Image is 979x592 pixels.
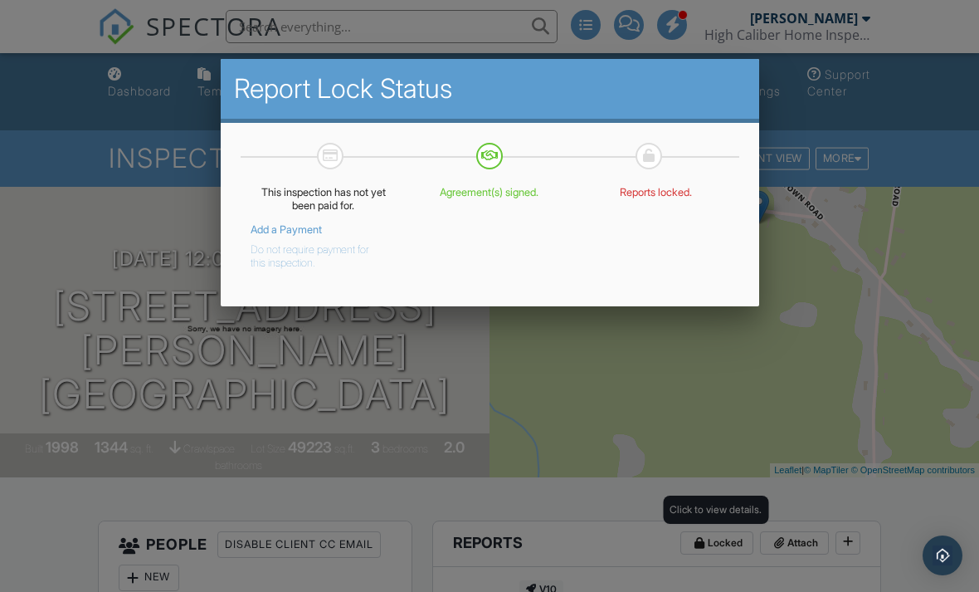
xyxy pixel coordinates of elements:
[416,186,563,199] p: Agreement(s) signed.
[251,223,322,236] a: Add a Payment
[251,237,372,270] button: Do not require payment for this inspection.
[251,186,397,213] p: This inspection has not yet been paid for.
[923,536,962,575] div: Open Intercom Messenger
[582,186,728,199] p: Reports locked.
[234,72,746,105] h2: Report Lock Status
